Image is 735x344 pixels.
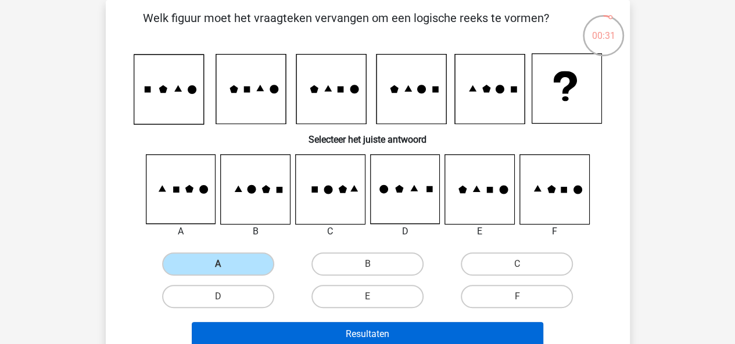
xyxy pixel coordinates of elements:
[137,224,225,238] div: A
[311,285,424,308] label: E
[162,285,274,308] label: D
[461,252,573,276] label: C
[582,14,625,43] div: 00:31
[124,125,611,145] h6: Selecteer het juiste antwoord
[311,252,424,276] label: B
[461,285,573,308] label: F
[511,224,598,238] div: F
[162,252,274,276] label: A
[124,9,568,44] p: Welk figuur moet het vraagteken vervangen om een logische reeks te vormen?
[211,224,299,238] div: B
[361,224,449,238] div: D
[286,224,374,238] div: C
[436,224,524,238] div: E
